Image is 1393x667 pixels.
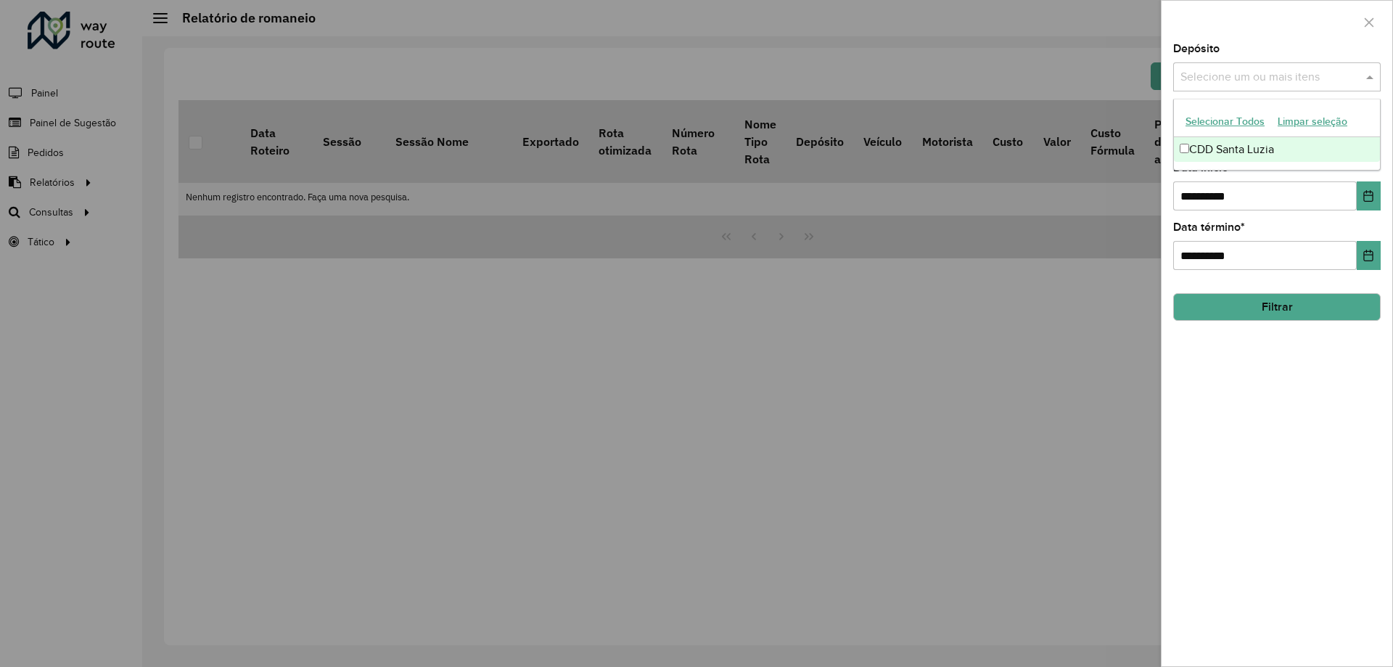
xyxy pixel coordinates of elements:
[1173,218,1245,236] label: Data término
[1173,293,1381,321] button: Filtrar
[1357,241,1381,270] button: Choose Date
[1173,99,1381,171] ng-dropdown-panel: Options list
[1179,110,1271,133] button: Selecionar Todos
[1357,181,1381,210] button: Choose Date
[1271,110,1354,133] button: Limpar seleção
[1173,40,1220,57] label: Depósito
[1174,137,1380,162] div: CDD Santa Luzia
